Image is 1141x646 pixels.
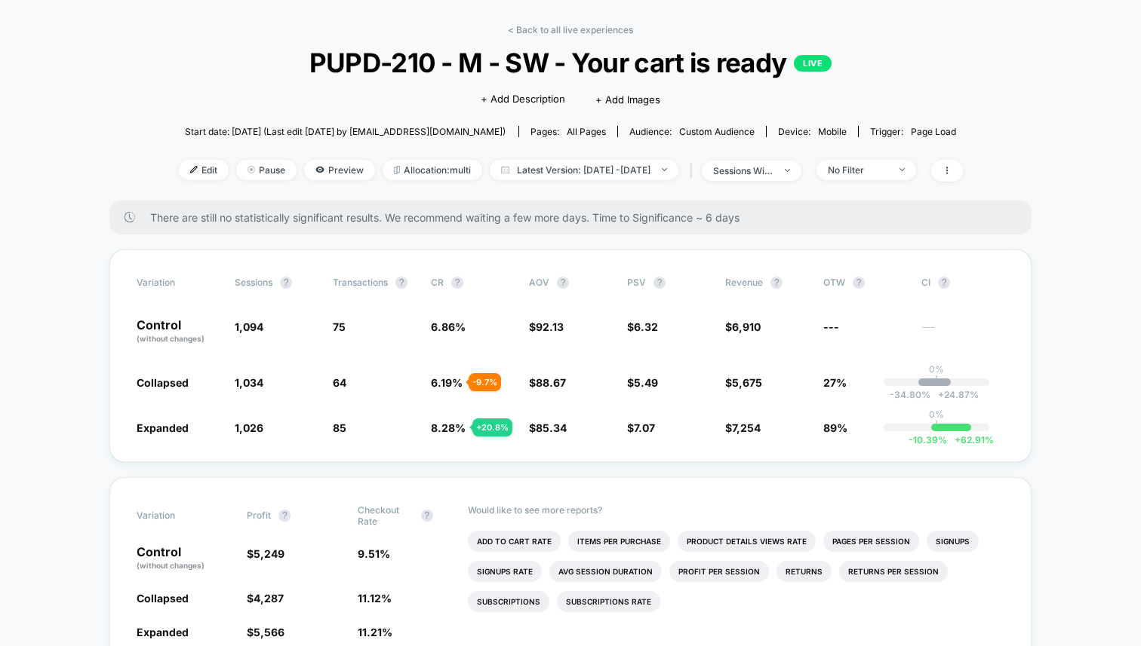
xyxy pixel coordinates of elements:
div: No Filter [828,164,888,176]
span: 11.21 % [358,626,392,638]
p: Control [137,319,220,344]
button: ? [280,277,292,289]
div: + 20.8 % [472,418,512,436]
span: Latest Version: [DATE] - [DATE] [490,160,678,180]
span: 27% [823,376,847,389]
span: 75 [333,320,346,333]
span: CI [921,277,1004,289]
span: Start date: [DATE] (Last edit [DATE] by [EMAIL_ADDRESS][DOMAIN_NAME]) [185,126,506,137]
span: PSV [627,277,646,288]
span: 7,254 [732,421,761,434]
p: | [935,420,938,431]
span: Custom Audience [679,126,755,137]
div: Trigger: [870,126,956,137]
span: $ [529,376,566,389]
li: Signups Rate [468,561,542,582]
span: Revenue [725,277,763,288]
span: 6.32 [634,320,658,333]
span: | [686,160,702,182]
div: Pages: [531,126,606,137]
img: calendar [501,166,509,173]
span: -34.80 % [890,389,930,400]
button: ? [278,510,291,522]
span: Expanded [137,421,189,434]
li: Profit Per Session [669,561,769,582]
button: ? [557,277,569,289]
span: 5,249 [254,547,284,560]
span: (without changes) [137,561,205,570]
button: ? [451,277,463,289]
span: 85 [333,421,346,434]
span: Variation [137,504,220,527]
span: 5,566 [254,626,284,638]
span: $ [529,320,564,333]
span: $ [247,592,284,605]
span: + [938,389,944,400]
img: end [248,166,255,173]
li: Avg Session Duration [549,561,662,582]
span: all pages [567,126,606,137]
span: 1,026 [235,421,263,434]
span: 9.51 % [358,547,390,560]
span: OTW [823,277,906,289]
span: -10.39 % [909,434,947,445]
li: Items Per Purchase [568,531,670,552]
span: $ [627,320,658,333]
span: (without changes) [137,334,205,343]
span: 89% [823,421,847,434]
span: 64 [333,376,346,389]
span: CR [431,277,444,288]
span: $ [627,421,655,434]
p: 0% [929,363,944,375]
li: Returns Per Session [839,561,948,582]
span: --- [921,323,1004,344]
p: LIVE [794,55,832,72]
span: mobile [818,126,847,137]
span: Collapsed [137,376,189,389]
span: PUPD-210 - M - SW - Your cart is ready [217,47,923,78]
span: $ [247,626,284,638]
span: Transactions [333,277,388,288]
span: + Add Images [595,93,660,106]
button: ? [395,277,407,289]
li: Signups [927,531,979,552]
div: - 9.7 % [469,373,501,391]
span: There are still no statistically significant results. We recommend waiting a few more days . Time... [150,211,1001,224]
img: edit [190,166,198,173]
span: 4,287 [254,592,284,605]
div: sessions with impression [713,165,773,176]
span: 8.28 % [431,421,466,434]
p: Control [137,546,232,571]
span: 6,910 [732,320,761,333]
span: Variation [137,277,220,289]
li: Product Details Views Rate [678,531,816,552]
li: Add To Cart Rate [468,531,561,552]
span: 6.86 % [431,320,466,333]
span: 11.12 % [358,592,392,605]
img: end [785,169,790,172]
span: + Add Description [481,92,565,107]
button: ? [654,277,666,289]
p: 0% [929,409,944,420]
img: end [662,168,667,171]
span: 1,034 [235,376,263,389]
span: Device: [766,126,858,137]
span: AOV [529,277,549,288]
p: | [935,375,938,386]
span: $ [529,421,567,434]
span: 6.19 % [431,376,463,389]
span: 7.07 [634,421,655,434]
span: --- [823,320,839,333]
span: Sessions [235,277,272,288]
span: $ [725,376,762,389]
span: $ [247,547,284,560]
li: Returns [777,561,832,582]
li: Subscriptions Rate [557,591,660,612]
span: 24.87 % [930,389,979,400]
button: ? [770,277,783,289]
span: 5.49 [634,376,658,389]
img: end [900,168,905,171]
div: Audience: [629,126,755,137]
span: 88.67 [536,376,566,389]
span: 62.91 % [947,434,994,445]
